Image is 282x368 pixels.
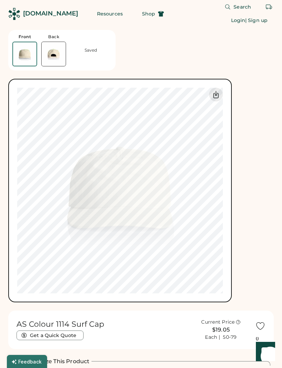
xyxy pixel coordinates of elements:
div: Each | 50-79 [205,334,237,341]
div: Current Price [201,319,235,326]
img: AS Colour 1114 Butter Back Thumbnail [42,42,66,66]
img: AS Colour 1114 Butter Front Thumbnail [13,42,36,66]
span: Shop [142,11,155,16]
button: Get a Quick Quote [17,331,84,340]
div: $19.05 [191,326,251,334]
h1: AS Colour 1114 Surf Cap [17,320,104,329]
div: Front [19,34,31,40]
h2: Customize This Product [22,357,89,366]
div: | Sign up [245,17,268,24]
div: Back [48,34,59,40]
div: Download Front Mockup [209,88,223,101]
div: Saved [85,47,97,53]
div: [DOMAIN_NAME] [23,9,78,18]
img: Rendered Logo - Screens [8,8,20,20]
button: Resources [89,7,131,21]
span: Search [234,4,251,9]
div: Login [231,17,246,24]
button: Shop [134,7,172,21]
iframe: Front Chat [249,337,279,367]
